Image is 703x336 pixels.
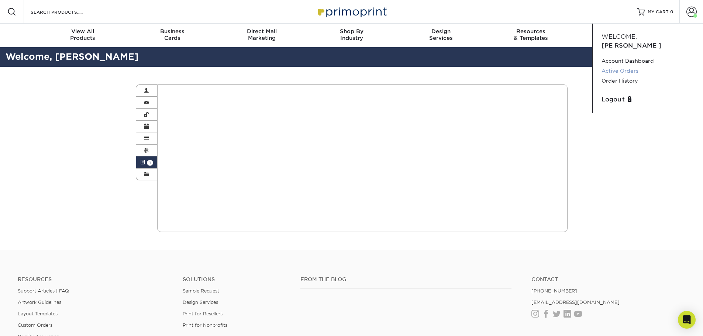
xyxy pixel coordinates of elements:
a: Print for Resellers [183,311,223,316]
span: Direct Mail [217,28,307,35]
a: Sample Request [183,288,219,294]
span: 1 [147,160,153,166]
a: Artwork Guidelines [18,299,61,305]
div: & Support [576,28,665,41]
span: Resources [486,28,576,35]
div: & Templates [486,28,576,41]
div: Services [396,28,486,41]
a: Support Articles | FAQ [18,288,69,294]
span: Business [127,28,217,35]
h4: From the Blog [300,276,511,283]
span: Welcome, [602,33,637,40]
a: 1 [136,156,158,168]
div: Industry [307,28,396,41]
a: Logout [602,95,694,104]
a: Contact [531,276,685,283]
a: Shop ByIndustry [307,24,396,47]
a: [EMAIL_ADDRESS][DOMAIN_NAME] [531,299,620,305]
a: BusinessCards [127,24,217,47]
div: Open Intercom Messenger [678,311,696,329]
span: MY CART [648,9,669,15]
div: Products [38,28,128,41]
a: Design Services [183,299,218,305]
a: DesignServices [396,24,486,47]
a: View AllProducts [38,24,128,47]
a: Order History [602,76,694,86]
span: 0 [670,9,673,14]
span: Shop By [307,28,396,35]
input: SEARCH PRODUCTS..... [30,7,102,16]
a: Direct MailMarketing [217,24,307,47]
span: Design [396,28,486,35]
div: Marketing [217,28,307,41]
h4: Solutions [183,276,289,283]
a: Print for Nonprofits [183,322,227,328]
h4: Resources [18,276,172,283]
span: Contact [576,28,665,35]
span: View All [38,28,128,35]
a: Account Dashboard [602,56,694,66]
a: Contact& Support [576,24,665,47]
div: Cards [127,28,217,41]
span: [PERSON_NAME] [602,42,661,49]
a: [PHONE_NUMBER] [531,288,577,294]
a: Resources& Templates [486,24,576,47]
img: Primoprint [315,4,389,20]
a: Active Orders [602,66,694,76]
